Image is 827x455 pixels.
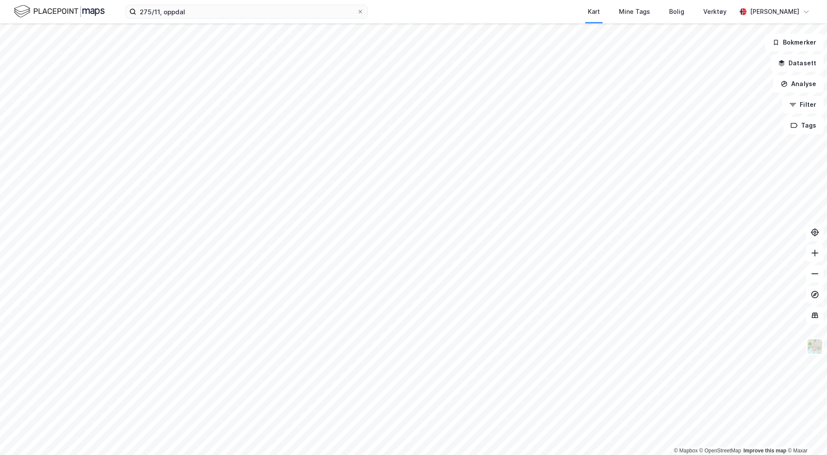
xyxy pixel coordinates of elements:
input: Søk på adresse, matrikkel, gårdeiere, leietakere eller personer [136,5,357,18]
div: Kontrollprogram for chat [784,413,827,455]
a: Improve this map [744,448,786,454]
button: Datasett [771,54,824,72]
iframe: Chat Widget [784,413,827,455]
img: logo.f888ab2527a4732fd821a326f86c7f29.svg [14,4,105,19]
div: Kart [588,6,600,17]
button: Analyse [773,75,824,93]
button: Bokmerker [765,34,824,51]
a: Mapbox [674,448,698,454]
div: Mine Tags [619,6,650,17]
div: Bolig [669,6,684,17]
button: Tags [783,117,824,134]
img: Z [807,338,823,355]
div: Verktøy [703,6,727,17]
a: OpenStreetMap [699,448,741,454]
div: [PERSON_NAME] [750,6,799,17]
button: Filter [782,96,824,113]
